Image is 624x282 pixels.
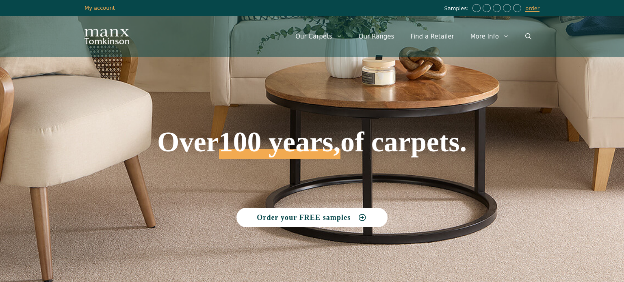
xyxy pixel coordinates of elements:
a: Open Search Bar [517,24,539,49]
a: Our Ranges [351,24,403,49]
span: Samples: [444,5,470,12]
img: Manx Tomkinson [84,29,129,44]
a: Our Carpets [287,24,351,49]
a: order [525,5,539,12]
span: Order your FREE samples [257,214,351,221]
h1: Over of carpets. [84,69,539,159]
a: More Info [462,24,517,49]
a: My account [84,5,115,11]
a: Find a Retailer [402,24,462,49]
a: Order your FREE samples [236,208,388,227]
nav: Primary [287,24,539,49]
span: 100 years, [219,135,340,159]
